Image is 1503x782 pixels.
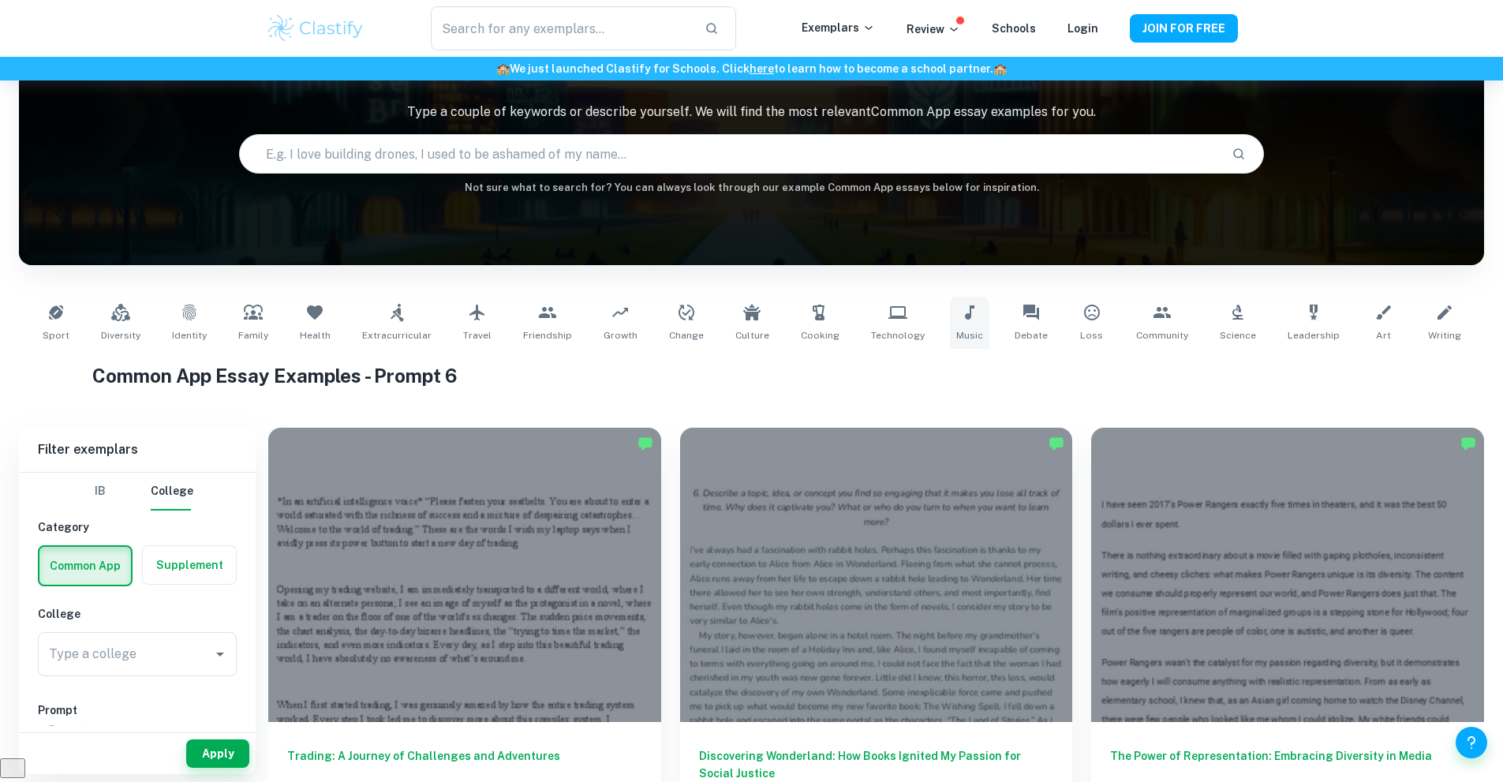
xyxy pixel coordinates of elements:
a: Login [1067,22,1098,35]
h6: Prompt [38,702,237,719]
p: Exemplars [802,19,875,36]
button: JOIN FOR FREE [1130,14,1238,43]
span: 🏫 [496,62,510,75]
input: Search for any exemplars... [431,6,691,51]
a: Schools [992,22,1036,35]
h6: We just launched Clastify for Schools. Click to learn how to become a school partner. [3,60,1500,77]
label: Prompt [49,721,84,735]
img: Clastify logo [266,13,366,44]
a: here [750,62,774,75]
p: Review [907,21,960,38]
button: Apply [186,739,249,768]
span: 🏫 [993,62,1007,75]
button: Help and Feedback [1456,727,1487,758]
